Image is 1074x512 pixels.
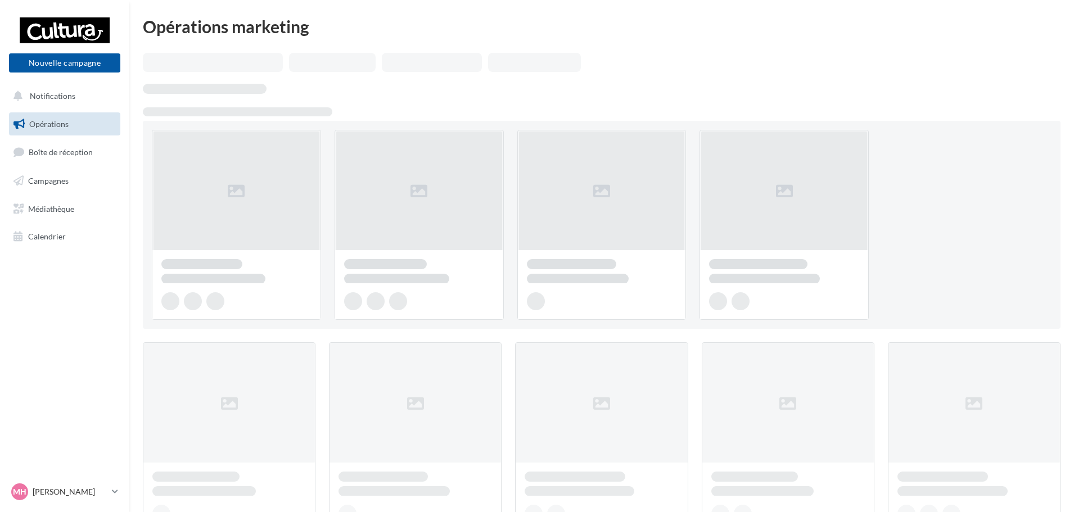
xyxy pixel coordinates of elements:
div: Opérations marketing [143,18,1061,35]
span: Boîte de réception [29,147,93,157]
a: MH [PERSON_NAME] [9,481,120,502]
a: Boîte de réception [7,140,123,164]
a: Opérations [7,112,123,136]
span: Médiathèque [28,203,74,213]
a: Campagnes [7,169,123,193]
button: Notifications [7,84,118,108]
span: Campagnes [28,176,69,185]
span: MH [13,486,26,497]
a: Calendrier [7,225,123,248]
span: Notifications [30,91,75,101]
a: Médiathèque [7,197,123,221]
button: Nouvelle campagne [9,53,120,73]
span: Opérations [29,119,69,129]
span: Calendrier [28,232,66,241]
p: [PERSON_NAME] [33,486,107,497]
